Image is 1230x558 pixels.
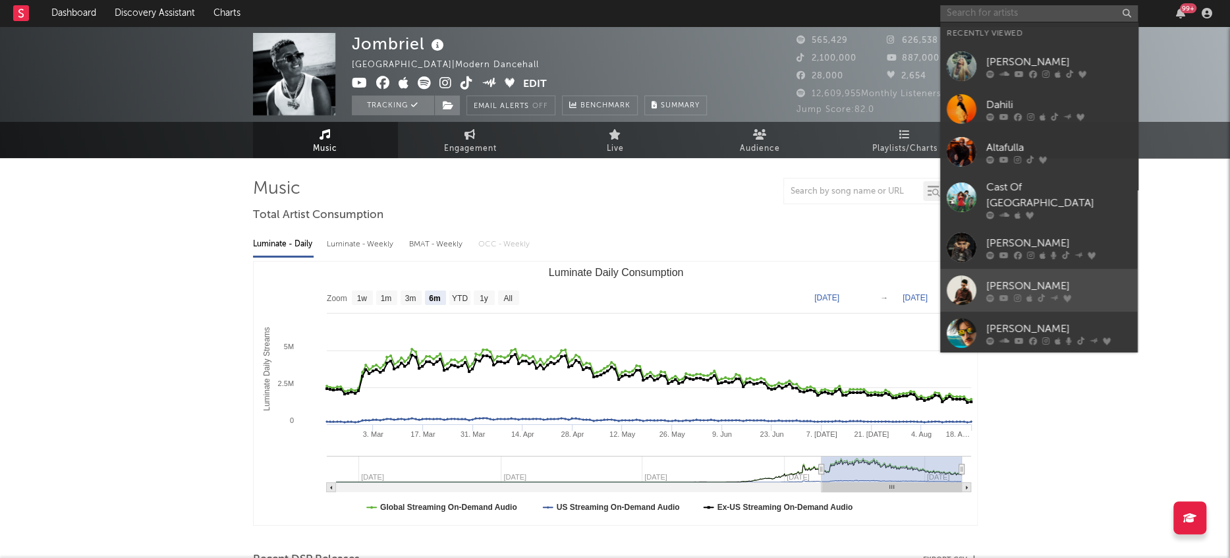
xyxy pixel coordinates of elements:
[480,294,488,303] text: 1y
[986,180,1131,211] div: Cast Of [GEOGRAPHIC_DATA]
[940,173,1138,226] a: Cast Of [GEOGRAPHIC_DATA]
[460,430,485,438] text: 31. Mar
[797,54,856,63] span: 2,100,000
[562,96,638,115] a: Benchmark
[356,294,367,303] text: 1w
[661,102,700,109] span: Summary
[940,130,1138,173] a: Altafulla
[940,312,1138,354] a: [PERSON_NAME]
[429,294,440,303] text: 6m
[277,379,293,387] text: 2.5M
[986,321,1131,337] div: [PERSON_NAME]
[511,430,534,438] text: 14. Apr
[940,45,1138,88] a: [PERSON_NAME]
[609,430,635,438] text: 12. May
[880,293,888,302] text: →
[451,294,467,303] text: YTD
[797,36,848,45] span: 565,429
[607,141,624,157] span: Live
[887,72,926,80] span: 2,654
[712,430,731,438] text: 9. Jun
[940,88,1138,130] a: Dahili
[797,105,874,114] span: Jump Score: 82.0
[556,503,679,512] text: US Streaming On-Demand Audio
[289,416,293,424] text: 0
[380,503,517,512] text: Global Streaming On-Demand Audio
[548,267,683,278] text: Luminate Daily Consumption
[986,235,1131,251] div: [PERSON_NAME]
[543,122,688,158] a: Live
[254,262,978,525] svg: Luminate Daily Consumption
[940,5,1138,22] input: Search for artists
[945,430,969,438] text: 18. A…
[253,208,383,223] span: Total Artist Consumption
[854,430,889,438] text: 21. [DATE]
[380,294,391,303] text: 1m
[940,226,1138,269] a: [PERSON_NAME]
[688,122,833,158] a: Audience
[561,430,584,438] text: 28. Apr
[532,103,548,110] em: Off
[833,122,978,158] a: Playlists/Charts
[784,186,923,197] input: Search by song name or URL
[466,96,555,115] button: Email AlertsOff
[947,26,1131,42] div: Recently Viewed
[872,141,937,157] span: Playlists/Charts
[313,141,337,157] span: Music
[717,503,853,512] text: Ex-US Streaming On-Demand Audio
[814,293,839,302] text: [DATE]
[644,96,707,115] button: Summary
[910,430,931,438] text: 4. Aug
[410,430,435,438] text: 17. Mar
[1180,3,1196,13] div: 99 +
[760,430,783,438] text: 23. Jun
[580,98,630,114] span: Benchmark
[806,430,837,438] text: 7. [DATE]
[253,233,314,256] div: Luminate - Daily
[887,54,939,63] span: 887,000
[327,233,396,256] div: Luminate - Weekly
[444,141,497,157] span: Engagement
[409,233,465,256] div: BMAT - Weekly
[352,96,434,115] button: Tracking
[797,72,843,80] span: 28,000
[986,97,1131,113] div: Dahili
[903,293,928,302] text: [DATE]
[740,141,780,157] span: Audience
[986,278,1131,294] div: [PERSON_NAME]
[986,140,1131,155] div: Altafulla
[940,269,1138,312] a: [PERSON_NAME]
[283,343,293,350] text: 5M
[327,294,347,303] text: Zoom
[352,33,447,55] div: Jombriel
[352,57,554,73] div: [GEOGRAPHIC_DATA] | Modern Dancehall
[398,122,543,158] a: Engagement
[523,76,547,93] button: Edit
[986,54,1131,70] div: [PERSON_NAME]
[797,90,941,98] span: 12,609,955 Monthly Listeners
[887,36,938,45] span: 626,538
[503,294,512,303] text: All
[262,327,271,410] text: Luminate Daily Streams
[405,294,416,303] text: 3m
[362,430,383,438] text: 3. Mar
[659,430,685,438] text: 26. May
[253,122,398,158] a: Music
[1176,8,1185,18] button: 99+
